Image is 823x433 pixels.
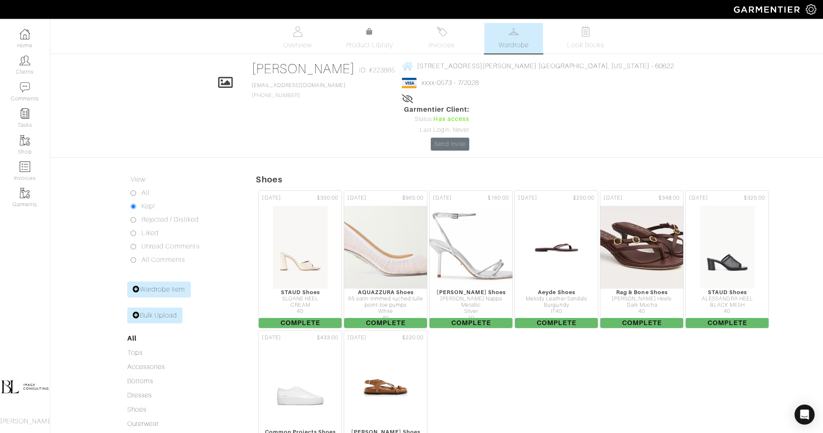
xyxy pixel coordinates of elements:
[127,349,143,356] a: Tops
[429,40,454,50] span: Invoices
[404,105,469,115] span: Garmentier Client:
[571,205,714,289] img: DzuNKEAe3FyWaEaEg92gYR9P
[347,194,366,202] span: [DATE]
[509,26,519,37] img: wardrobe-487a4870c1b7c33e795ec22d11cfc2ed9d08956e64fb3008fe2437562e282088.svg
[259,318,342,328] span: Complete
[359,65,396,75] span: ID: #223865
[141,241,200,251] label: Unread Comments
[433,115,469,124] span: Has access
[268,23,327,54] a: Overview
[127,334,136,342] a: All
[515,289,598,295] div: Aeyde Shoes
[686,308,769,315] div: 40
[20,188,30,198] img: garments-icon-b7da505a4dc4fd61783c78ac3ca0ef83fa9d6f193b1c9dc38574b1d14d53ca28.png
[340,27,399,50] a: Product Library
[600,318,683,328] span: Complete
[252,82,345,98] span: [PHONE_NUMBER]
[658,194,680,202] span: $348.00
[530,205,583,289] img: aNKAhwXsCkmoG9NAMKEYwGqp
[127,282,191,297] a: Wardrobe Item
[515,318,598,328] span: Complete
[276,345,325,429] img: rqNKccJe7V32Q478bpEedFUE
[567,40,604,50] span: Look Books
[141,255,185,265] label: All Comments
[431,138,469,151] a: Send Invite
[273,205,329,289] img: GkmHFG8xMbtV3kkEbwJ3oiqg
[499,40,529,50] span: Wardrobe
[259,289,342,295] div: STAUD Shoes
[127,420,159,428] a: Outerwear
[344,296,427,309] div: 65 satin-trimmed ruched tulle point-toe pumps
[259,308,342,315] div: 40
[317,334,338,342] span: $433.00
[262,334,280,342] span: [DATE]
[744,194,765,202] span: $325.00
[686,302,769,308] div: BLACK MESH
[256,174,823,184] h5: Shoes
[689,194,707,202] span: [DATE]
[127,392,152,399] a: Dresses
[344,318,427,328] span: Complete
[404,126,469,135] div: Last Login: Never
[412,23,471,54] a: Invoices
[686,318,769,328] span: Complete
[730,2,806,17] img: garmentier-logo-header-white-b43fb05a5012e4ada735d5af1a66efaba907eab6374d6393d1fbf88cb4ef424d.png
[556,23,615,54] a: Look Books
[360,345,412,429] img: 3ghG7KiQ8PPLHkfYnU2hdPu4
[430,315,512,321] div: 10
[600,289,683,295] div: Rag & Bone Shoes
[20,55,30,66] img: clients-icon-6bae9207a08558b7cb47a8932f037763ab4055f8c8b6bfacd5dc20c3e0201464.png
[317,194,338,202] span: $350.00
[422,79,479,87] a: xxxx-0573 - 7/2028
[293,26,303,37] img: basicinfo-40fd8af6dae0f16599ec9e87c0ef1c0a1fdea2edbe929e3d69a839185d80c458.svg
[262,194,280,202] span: [DATE]
[430,318,512,328] span: Complete
[344,308,427,315] div: White
[600,302,683,308] div: Dark Mocha
[430,308,512,315] div: Silver
[484,23,543,54] a: Wardrobe
[599,190,684,329] a: [DATE] $348.00 Rag & Bone Shoes [PERSON_NAME] Heels Dark Mocha 40 Complete
[321,205,451,289] img: V9HaoXd92XPS94rs6ysTiiCG
[417,62,674,70] span: [STREET_ADDRESS][PERSON_NAME] [GEOGRAPHIC_DATA], [US_STATE] - 60622
[806,4,816,15] img: gear-icon-white-bd11855cb880d31180b6d7d6211b90ccbf57a29d726f0c71d8c61bd08dd39cc2.png
[402,194,424,202] span: $965.00
[259,302,342,308] div: CREAM
[795,405,815,425] div: Open Intercom Messenger
[347,334,366,342] span: [DATE]
[428,190,514,329] a: [DATE] $160.00 [PERSON_NAME] Shoes [PERSON_NAME] Nappa Metallic Silver 10 Complete
[283,40,311,50] span: Overview
[346,40,393,50] span: Product Library
[402,334,424,342] span: $220.00
[127,363,165,371] a: Accessories
[600,308,683,315] div: 40
[343,190,428,329] a: [DATE] $965.00 AQUAZZURA Shoes 65 satin-trimmed ruched tulle point-toe pumps White 40 Complete
[515,296,598,302] div: Melody Leather Sandals
[686,296,769,302] div: ALESSANDRA HEEL
[600,296,683,302] div: [PERSON_NAME] Heels
[402,61,674,71] a: [STREET_ADDRESS][PERSON_NAME] [GEOGRAPHIC_DATA], [US_STATE] - 60622
[20,82,30,92] img: comment-icon-a0a6a9ef722e966f86d9cbdc48e553b5cf19dbc54f86b18d962a5391bc8f6eb6.png
[259,296,342,302] div: SLOANE HEEL
[141,188,149,198] label: All
[127,406,147,413] a: Shoes
[141,215,199,225] label: Rejected / Disliked
[581,26,591,37] img: todo-9ac3debb85659649dc8f770b8b6100bb5dab4b48dedcbae339e5042a72dfd3cc.svg
[700,205,756,289] img: diYnkaLjXMj4hnKkbJ4LCFS8
[514,190,599,329] a: [DATE] $250.00 Aeyde Shoes Melody Leather Sandals Burgundy IT40 Complete
[344,289,427,295] div: AQUAZZURA Shoes
[127,307,183,323] a: Bulk Upload
[437,26,447,37] img: orders-27d20c2124de7fd6de4e0e44c1d41de31381a507db9b33961299e4e07d508b8c.svg
[518,194,537,202] span: [DATE]
[20,108,30,119] img: reminder-icon-8004d30b9f0a5d33ae49ab947aed9ed385cf756f9e5892f1edd6e32f2345188e.png
[515,308,598,315] div: IT40
[515,302,598,308] div: Burgundy
[257,190,343,329] a: [DATE] $350.00 STAUD Shoes SLOANE HEEL CREAM 40 Complete
[20,135,30,146] img: garments-icon-b7da505a4dc4fd61783c78ac3ca0ef83fa9d6f193b1c9dc38574b1d14d53ca28.png
[131,174,147,184] label: View:
[344,315,427,321] div: 40
[252,82,345,88] a: [EMAIL_ADDRESS][DOMAIN_NAME]
[252,61,355,76] a: [PERSON_NAME]
[127,377,153,385] a: Bottoms
[20,29,30,39] img: dashboard-icon-dbcd8f5a0b271acd01030246c82b418ddd0df26cd7fceb0bd07c9910d44c42f6.png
